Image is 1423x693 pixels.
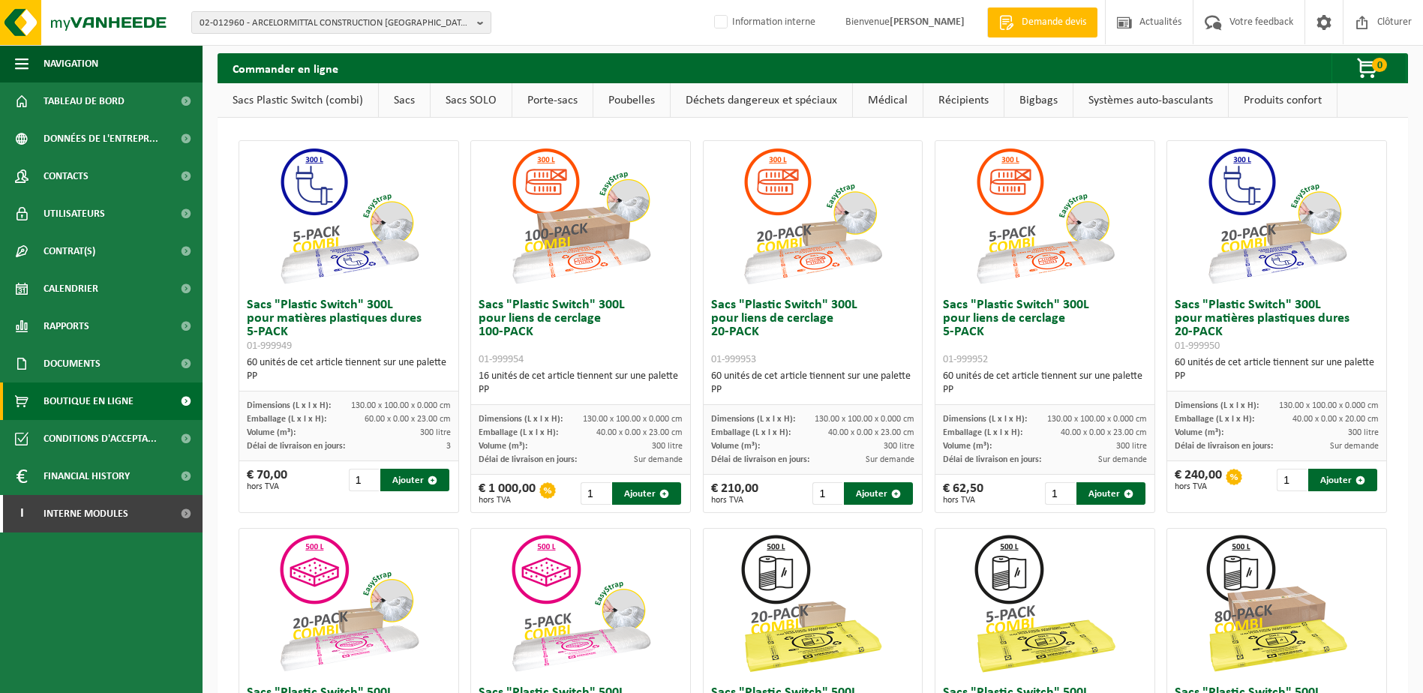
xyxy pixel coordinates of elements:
[711,415,795,424] span: Dimensions (L x l x H):
[711,442,760,451] span: Volume (m³):
[274,141,424,291] img: 01-999949
[247,401,331,410] span: Dimensions (L x l x H):
[1004,83,1073,118] a: Bigbags
[1175,482,1222,491] span: hors TVA
[351,401,451,410] span: 130.00 x 100.00 x 0.000 cm
[1202,529,1352,679] img: 01-999968
[890,16,965,28] strong: [PERSON_NAME]
[711,455,809,464] span: Délai de livraison en jours:
[1018,15,1090,30] span: Demande devis
[711,482,758,505] div: € 210,00
[923,83,1004,118] a: Récipients
[15,495,29,532] span: I
[1175,356,1379,383] div: 60 unités de cet article tiennent sur une palette
[1076,482,1145,505] button: Ajouter
[634,455,683,464] span: Sur demande
[44,382,134,420] span: Boutique en ligne
[1116,442,1147,451] span: 300 litre
[247,442,345,451] span: Délai de livraison en jours:
[512,83,593,118] a: Porte-sacs
[1175,401,1259,410] span: Dimensions (L x l x H):
[1279,401,1379,410] span: 130.00 x 100.00 x 0.000 cm
[737,529,887,679] img: 01-999964
[479,415,563,424] span: Dimensions (L x l x H):
[44,232,95,270] span: Contrat(s)
[479,455,577,464] span: Délai de livraison en jours:
[652,442,683,451] span: 300 litre
[711,496,758,505] span: hors TVA
[943,354,988,365] span: 01-999952
[479,442,527,451] span: Volume (m³):
[943,298,1147,366] h3: Sacs "Plastic Switch" 300L pour liens de cerclage 5-PACK
[44,82,125,120] span: Tableau de bord
[1330,442,1379,451] span: Sur demande
[970,141,1120,291] img: 01-999952
[1308,469,1377,491] button: Ajouter
[44,157,89,195] span: Contacts
[671,83,852,118] a: Déchets dangereux et spéciaux
[1229,83,1337,118] a: Produits confort
[479,370,683,397] div: 16 unités de cet article tiennent sur une palette
[987,7,1097,37] a: Demande devis
[218,83,378,118] a: Sacs Plastic Switch (combi)
[44,307,89,345] span: Rapports
[431,83,512,118] a: Sacs SOLO
[711,428,791,437] span: Emballage (L x l x H):
[943,442,992,451] span: Volume (m³):
[44,195,105,232] span: Utilisateurs
[943,415,1027,424] span: Dimensions (L x l x H):
[1073,83,1228,118] a: Systèmes auto-basculants
[1175,415,1254,424] span: Emballage (L x l x H):
[247,482,287,491] span: hors TVA
[191,11,491,34] button: 02-012960 - ARCELORMITTAL CONSTRUCTION [GEOGRAPHIC_DATA] - [GEOGRAPHIC_DATA]
[479,383,683,397] div: PP
[943,496,983,505] span: hors TVA
[943,370,1147,397] div: 60 unités de cet article tiennent sur une palette
[1331,53,1406,83] button: 0
[247,415,326,424] span: Emballage (L x l x H):
[1175,298,1379,352] h3: Sacs "Plastic Switch" 300L pour matières plastiques dures 20-PACK
[380,469,449,491] button: Ajouter
[247,356,451,383] div: 60 unités de cet article tiennent sur une palette
[812,482,842,505] input: 1
[596,428,683,437] span: 40.00 x 0.00 x 23.00 cm
[44,495,128,532] span: Interne modules
[479,354,524,365] span: 01-999954
[737,141,887,291] img: 01-999953
[844,482,913,505] button: Ajouter
[711,383,915,397] div: PP
[583,415,683,424] span: 130.00 x 100.00 x 0.000 cm
[581,482,611,505] input: 1
[479,482,536,505] div: € 1 000,00
[943,455,1041,464] span: Délai de livraison en jours:
[943,383,1147,397] div: PP
[506,529,656,679] img: 01-999955
[44,457,130,495] span: Financial History
[593,83,670,118] a: Poubelles
[970,529,1120,679] img: 01-999963
[1277,469,1307,491] input: 1
[815,415,914,424] span: 130.00 x 100.00 x 0.000 cm
[247,428,296,437] span: Volume (m³):
[365,415,451,424] span: 60.00 x 0.00 x 23.00 cm
[506,141,656,291] img: 01-999954
[44,270,98,307] span: Calendrier
[247,298,451,352] h3: Sacs "Plastic Switch" 300L pour matières plastiques dures 5-PACK
[1047,415,1147,424] span: 130.00 x 100.00 x 0.000 cm
[943,428,1022,437] span: Emballage (L x l x H):
[1061,428,1147,437] span: 40.00 x 0.00 x 23.00 cm
[866,455,914,464] span: Sur demande
[943,482,983,505] div: € 62,50
[44,345,101,382] span: Documents
[711,370,915,397] div: 60 unités de cet article tiennent sur une palette
[1292,415,1379,424] span: 40.00 x 0.00 x 20.00 cm
[200,12,471,34] span: 02-012960 - ARCELORMITTAL CONSTRUCTION [GEOGRAPHIC_DATA] - [GEOGRAPHIC_DATA]
[853,83,923,118] a: Médical
[1175,442,1273,451] span: Délai de livraison en jours:
[1175,370,1379,383] div: PP
[247,340,292,352] span: 01-999949
[479,428,558,437] span: Emballage (L x l x H):
[218,53,353,82] h2: Commander en ligne
[420,428,451,437] span: 300 litre
[247,370,451,383] div: PP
